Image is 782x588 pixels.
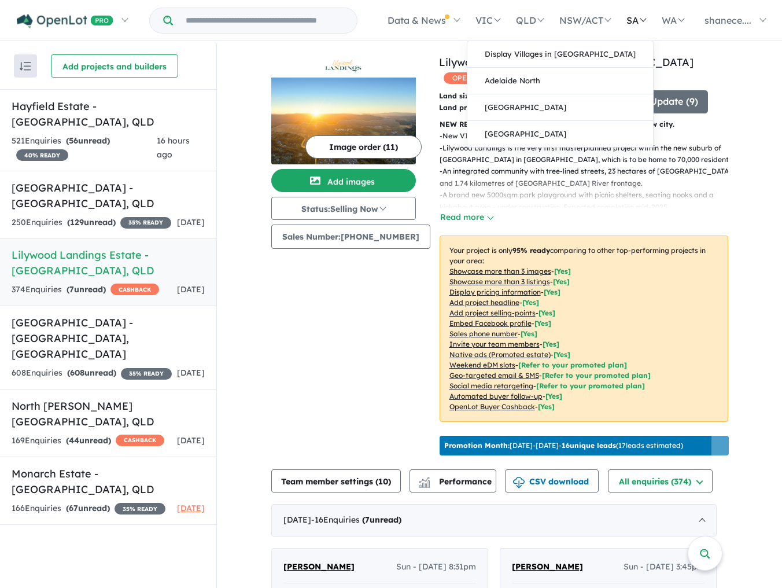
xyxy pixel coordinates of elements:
u: Automated buyer follow-up [449,392,543,400]
span: Performance [420,476,492,487]
span: [Yes] [538,402,555,411]
p: NEW RELEASE: It’s more than a new home. It’s a whole new city. [440,119,728,130]
h5: Monarch Estate - [GEOGRAPHIC_DATA] , QLD [12,466,205,497]
div: 166 Enquir ies [12,502,165,516]
span: 16 hours ago [157,135,190,160]
u: Native ads (Promoted estate) [449,350,551,359]
u: Display pricing information [449,288,541,296]
span: [ Yes ] [521,329,537,338]
span: [ Yes ] [544,288,560,296]
button: Read more [440,211,494,224]
strong: ( unread) [66,435,111,446]
strong: ( unread) [67,217,116,227]
img: Openlot PRO Logo White [17,14,113,28]
span: CASHBACK [116,435,164,446]
h5: Hayfield Estate - [GEOGRAPHIC_DATA] , QLD [12,98,205,130]
span: [ Yes ] [553,277,570,286]
img: bar-chart.svg [419,480,430,488]
button: Add images [271,169,416,192]
button: Update (9) [629,90,708,113]
span: [ Yes ] [554,267,571,275]
span: [DATE] [177,367,205,378]
b: 16 unique leads [562,441,616,450]
span: [Refer to your promoted plan] [542,371,651,380]
input: Try estate name, suburb, builder or developer [175,8,355,33]
button: Performance [410,469,496,493]
u: Social media retargeting [449,381,533,390]
p: from [439,90,620,102]
a: Lilywood Landings Estate - Lilywood LogoLilywood Landings Estate - Lilywood [271,54,416,164]
div: 169 Enquir ies [12,434,164,448]
p: start from [439,102,620,113]
a: [PERSON_NAME] [283,560,355,574]
strong: ( unread) [67,284,106,295]
button: Image order (11) [305,135,422,159]
span: 7 [69,284,74,295]
span: Sun - [DATE] 8:31pm [396,560,476,574]
u: Showcase more than 3 listings [449,277,550,286]
a: [PERSON_NAME] [512,560,583,574]
div: 374 Enquir ies [12,283,159,297]
a: Lilywood Landings Estate - [GEOGRAPHIC_DATA] [439,56,694,69]
p: - Lilywood Landings is the very first masterplanned project within the new suburb of [GEOGRAPHIC_... [440,142,737,166]
a: [GEOGRAPHIC_DATA] [467,94,653,121]
button: Sales Number:[PHONE_NUMBER] [271,225,430,249]
button: CSV download [505,469,599,493]
span: [DATE] [177,503,205,513]
span: 35 % READY [115,503,165,514]
span: 40 % READY [16,149,68,161]
a: Display Villages in [GEOGRAPHIC_DATA] [467,41,653,68]
span: [ Yes ] [534,319,551,328]
u: Showcase more than 3 images [449,267,551,275]
span: 129 [70,217,84,227]
button: Add projects and builders [51,54,178,78]
span: [DATE] [177,284,205,295]
span: 10 [378,476,388,487]
span: 608 [70,367,84,378]
b: Land prices [439,103,481,112]
span: 35 % READY [120,217,171,229]
img: Lilywood Landings Estate - Lilywood [271,78,416,164]
b: 95 % ready [512,246,550,255]
span: 7 [365,514,370,525]
strong: ( unread) [362,514,401,525]
button: All enquiries (374) [608,469,713,493]
strong: ( unread) [67,367,116,378]
span: 56 [69,135,78,146]
span: [ Yes ] [522,298,539,307]
span: [ Yes ] [538,308,555,317]
strong: ( unread) [66,503,110,513]
img: sort.svg [20,62,31,71]
u: OpenLot Buyer Cashback [449,402,535,411]
span: [Yes] [545,392,562,400]
span: 44 [69,435,79,446]
b: Land sizes [439,91,477,100]
b: Promotion Month: [444,441,510,450]
img: line-chart.svg [419,477,429,483]
span: [DATE] [177,217,205,227]
span: shanece.... [704,14,751,26]
p: Your project is only comparing to other top-performing projects in your area: - - - - - - - - - -... [440,236,728,422]
a: [GEOGRAPHIC_DATA] [467,121,653,147]
p: - New VIP Release Coming Soon - Register your interest [DATE]! [440,130,737,142]
a: Adelaide North [467,68,653,94]
span: Sun - [DATE] 3:45pm [624,560,704,574]
u: Weekend eDM slots [449,361,515,369]
img: download icon [513,477,525,488]
u: Add project selling-points [449,308,536,317]
p: [DATE] - [DATE] - ( 17 leads estimated) [444,440,683,451]
button: Status:Selling Now [271,197,416,220]
div: [DATE] [271,504,717,536]
strong: ( unread) [66,135,110,146]
span: [Refer to your promoted plan] [518,361,627,369]
span: [PERSON_NAME] [283,561,355,572]
img: Lilywood Landings Estate - Lilywood Logo [276,59,411,73]
span: [DATE] [177,435,205,446]
span: - 16 Enquir ies [311,514,401,525]
div: 521 Enquir ies [12,134,157,162]
div: 250 Enquir ies [12,216,171,230]
span: [ Yes ] [543,340,559,348]
p: - An integrated community with tree-lined streets, 23 hectares of [GEOGRAPHIC_DATA] and 1.74 kilo... [440,166,737,189]
h5: North [PERSON_NAME][GEOGRAPHIC_DATA] , QLD [12,398,205,429]
span: [PERSON_NAME] [512,561,583,572]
